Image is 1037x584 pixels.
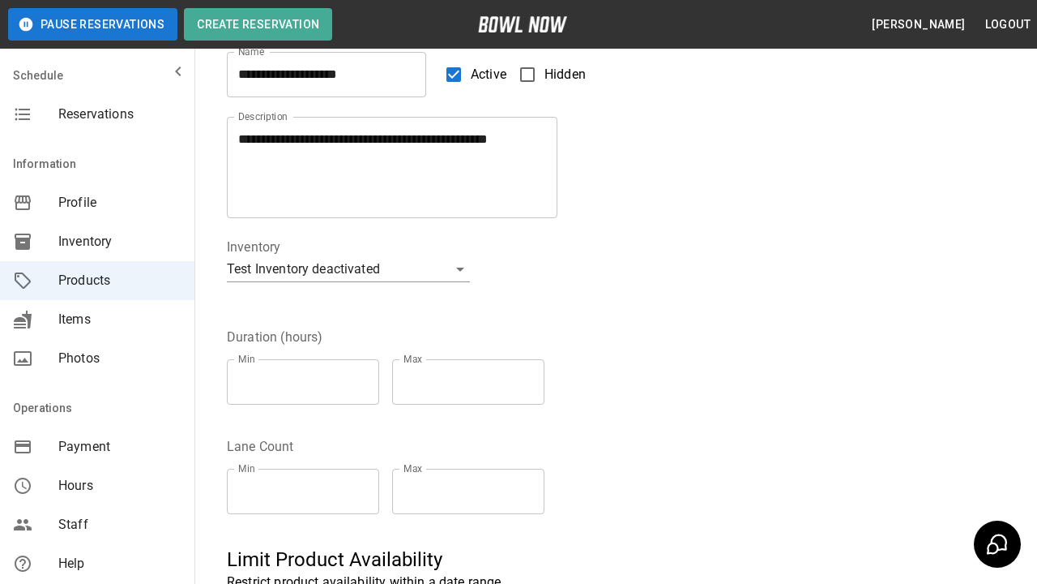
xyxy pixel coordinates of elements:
[227,547,732,573] h5: Limit Product Availability
[184,8,332,41] button: Create Reservation
[510,58,586,92] label: Hidden products will not be visible to customers. You can still create and use them for bookings.
[227,256,470,282] div: Test Inventory deactivated
[865,10,971,40] button: [PERSON_NAME]
[979,10,1037,40] button: Logout
[58,437,181,457] span: Payment
[471,65,506,84] span: Active
[8,8,177,41] button: Pause Reservations
[227,328,322,346] legend: Duration (hours)
[227,238,280,256] legend: Inventory
[58,193,181,213] span: Profile
[58,310,181,329] span: Items
[58,105,181,124] span: Reservations
[58,515,181,535] span: Staff
[58,476,181,496] span: Hours
[58,554,181,573] span: Help
[58,349,181,368] span: Photos
[478,16,567,32] img: logo
[544,65,586,84] span: Hidden
[58,232,181,251] span: Inventory
[58,271,181,290] span: Products
[227,437,294,456] legend: Lane Count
